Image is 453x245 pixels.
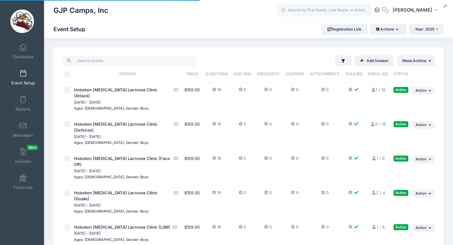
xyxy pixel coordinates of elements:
button: 0 [321,87,328,96]
small: Ages: [DEMOGRAPHIC_DATA], Gender: Boys [74,140,148,145]
span: Reports [15,106,31,112]
small: Ages: [DEMOGRAPHIC_DATA], Gender: Boys [74,237,148,242]
a: Dashboard [8,40,38,62]
a: 1 / 18 [371,87,385,92]
span: Hoboken [MEDICAL_DATA] Lacrosse Clinic (LSM) [74,225,170,230]
button: 0 [291,224,298,233]
small: [DATE] - [DATE] [74,231,101,236]
small: Ages: [DEMOGRAPHIC_DATA], Gender: Boys [74,175,148,179]
small: Ages: [DEMOGRAPHIC_DATA], Gender: Boys [74,209,148,214]
span: Financials [14,185,33,190]
div: Active [394,224,408,230]
i: Accepting Credit Card Payments [172,225,177,229]
span: Mass Actions [402,58,426,63]
span: Hoboken [MEDICAL_DATA] Lacrosse Clinic (Attack) [74,87,158,99]
button: 18 [212,190,221,199]
button: 0 [321,156,328,165]
th: Session [72,66,182,82]
span: Attachments [310,71,339,76]
button: Mass Actions [397,55,434,66]
button: Action [412,156,434,163]
button: Action [412,224,434,232]
th: Enrolled [365,66,391,82]
th: Coupons [282,66,307,82]
i: Accepting Credit Card Payments [173,191,178,195]
button: 0 [321,121,328,130]
th: Price [182,66,202,82]
button: 0 [238,121,246,130]
small: [DATE] - [DATE] [74,134,101,139]
div: Active [394,156,408,162]
button: 0 [238,224,246,233]
a: Add Session [354,55,394,66]
button: 0 [238,87,246,96]
span: Policies [345,71,362,76]
div: Active [394,121,408,127]
span: Invoices [15,159,31,164]
small: [DATE] - [DATE] [74,203,101,208]
td: $159.00 [182,185,202,219]
span: Questions [205,71,228,76]
span: Action [416,157,427,161]
button: 0 [264,121,271,130]
button: 0 [238,190,246,199]
small: [DATE] - [DATE] [74,100,101,105]
span: Hoboken [MEDICAL_DATA] Lacrosse Clinic (Face Off) [74,156,170,167]
button: 18 [212,156,221,165]
div: Active [394,87,408,93]
span: Year: 2025 [415,27,434,31]
span: Hoboken [MEDICAL_DATA] Lacrosse Clinic (Goalie) [74,190,158,202]
a: Financials [8,171,38,193]
span: Coupons [285,71,304,76]
button: Actions [370,24,406,35]
a: 1 / 8 [371,156,384,161]
th: Policies [343,66,365,82]
span: Dashboard [13,54,34,60]
button: 0 [264,190,271,199]
span: New [27,145,38,150]
button: Action [412,87,434,94]
button: 18 [212,87,221,96]
a: Reports [8,93,38,115]
span: Action [416,88,427,93]
h1: Event Setup [53,26,91,32]
small: [DATE] - [DATE] [74,169,101,173]
button: 0 [238,156,246,165]
a: Registration Link [322,24,367,35]
td: $159.00 [182,117,202,151]
button: 0 [321,190,328,199]
button: 0 [264,87,271,96]
button: 0 [291,87,298,96]
input: Search by First Name, Last Name, or Email... [277,4,372,17]
button: 18 [212,224,221,233]
a: InvoicesNew [8,145,38,167]
span: Add Ons [233,71,251,76]
img: GJP Camps, Inc [10,9,34,33]
span: Hoboken [MEDICAL_DATA] Lacrosse Clinic (Defense) [74,122,158,133]
span: Action [416,225,427,230]
button: 0 [291,121,298,130]
button: 0 [264,156,271,165]
i: Accepting Credit Card Payments [173,157,178,161]
th: Questions [202,66,231,82]
span: [PERSON_NAME] [393,7,432,14]
td: $159.00 [182,82,202,117]
a: 1 / 8 [371,225,384,230]
input: Search events [63,55,196,66]
span: Messages [13,133,33,138]
a: Messages [8,119,38,141]
div: Active [394,190,408,196]
button: 18 [212,121,221,130]
span: Discounts [257,71,279,76]
a: 0 / 18 [370,122,386,127]
button: 0 [321,224,328,233]
th: Discounts [254,66,282,82]
i: Accepting Credit Card Payments [173,88,178,92]
th: Attachments [307,66,343,82]
span: Event Setup [11,80,35,86]
i: Accepting Credit Card Payments [173,122,178,126]
button: Action [412,190,434,197]
button: 0 [291,190,298,199]
a: 2 / 4 [371,190,385,195]
button: 0 [291,156,298,165]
